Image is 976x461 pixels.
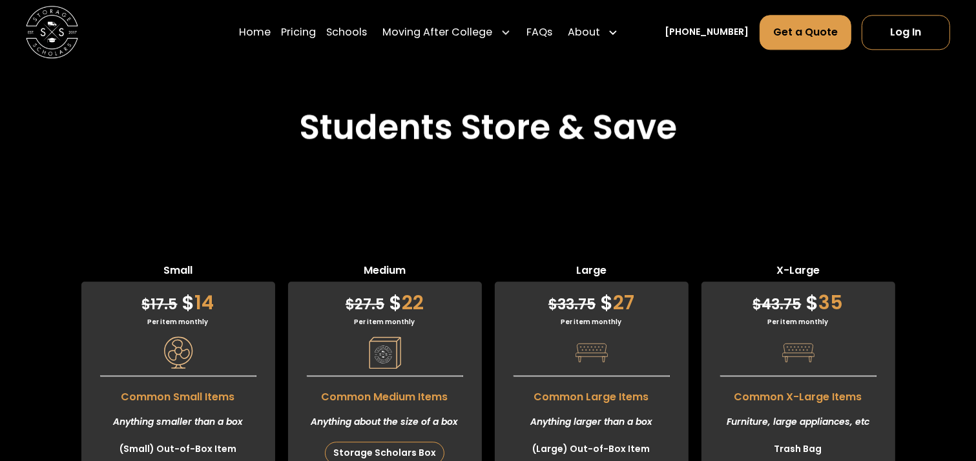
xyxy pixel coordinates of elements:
[81,282,275,317] div: 14
[548,294,557,314] span: $
[701,439,895,459] li: Trash Bag
[383,25,493,40] div: Moving After College
[26,6,78,58] a: home
[563,14,623,50] div: About
[701,317,895,327] div: Per item monthly
[701,282,895,317] div: 35
[142,294,178,314] span: 17.5
[162,336,194,369] img: Pricing Category Icon
[182,289,195,316] span: $
[548,294,596,314] span: 33.75
[760,15,851,50] a: Get a Quote
[526,14,552,50] a: FAQs
[495,263,689,282] span: Large
[288,383,482,405] span: Common Medium Items
[239,14,271,50] a: Home
[665,26,749,39] a: [PHONE_NUMBER]
[288,282,482,317] div: 22
[326,14,367,50] a: Schools
[495,282,689,317] div: 27
[495,383,689,405] span: Common Large Items
[600,289,613,316] span: $
[806,289,819,316] span: $
[81,439,275,459] li: (Small) Out-of-Box Item
[576,336,608,369] img: Pricing Category Icon
[299,107,677,148] h2: Students Store & Save
[701,383,895,405] span: Common X-Large Items
[495,439,689,459] li: (Large) Out-of-Box Item
[288,405,482,439] div: Anything about the size of a box
[753,294,802,314] span: 43.75
[288,263,482,282] span: Medium
[782,336,815,369] img: Pricing Category Icon
[862,15,950,50] a: Log In
[142,294,151,314] span: $
[346,294,355,314] span: $
[495,317,689,327] div: Per item monthly
[753,294,762,314] span: $
[701,263,895,282] span: X-Large
[81,405,275,439] div: Anything smaller than a box
[389,289,402,316] span: $
[281,14,316,50] a: Pricing
[346,294,384,314] span: 27.5
[26,6,78,58] img: Storage Scholars main logo
[377,14,515,50] div: Moving After College
[568,25,600,40] div: About
[369,336,401,369] img: Pricing Category Icon
[288,317,482,327] div: Per item monthly
[701,405,895,439] div: Furniture, large appliances, etc
[495,405,689,439] div: Anything larger than a box
[81,263,275,282] span: Small
[81,317,275,327] div: Per item monthly
[81,383,275,405] span: Common Small Items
